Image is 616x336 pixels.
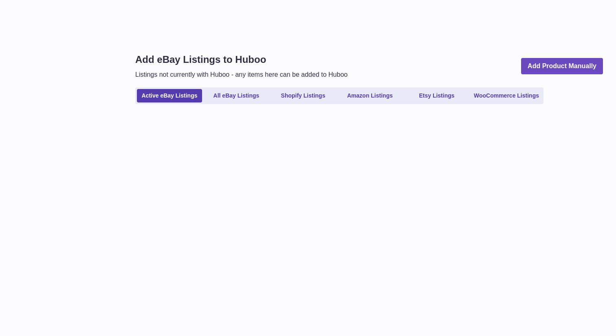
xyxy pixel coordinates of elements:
[521,58,603,75] a: Add Product Manually
[471,89,542,102] a: WooCommerce Listings
[135,70,348,79] p: Listings not currently with Huboo - any items here can be added to Huboo
[135,53,348,66] h1: Add eBay Listings to Huboo
[271,89,336,102] a: Shopify Listings
[337,89,403,102] a: Amazon Listings
[137,89,202,102] a: Active eBay Listings
[204,89,269,102] a: All eBay Listings
[404,89,469,102] a: Etsy Listings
